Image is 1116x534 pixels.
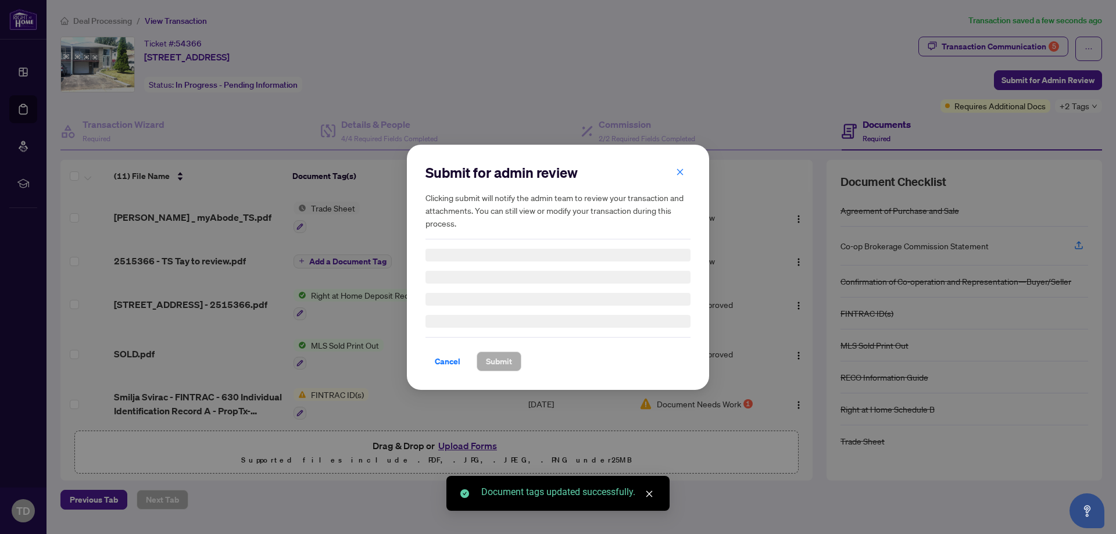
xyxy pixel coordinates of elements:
[425,352,470,371] button: Cancel
[643,488,656,500] a: Close
[435,352,460,371] span: Cancel
[425,191,691,230] h5: Clicking submit will notify the admin team to review your transaction and attachments. You can st...
[477,352,521,371] button: Submit
[1069,493,1104,528] button: Open asap
[645,490,653,498] span: close
[425,163,691,182] h2: Submit for admin review
[460,489,469,498] span: check-circle
[481,485,656,499] div: Document tags updated successfully.
[676,167,684,175] span: close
